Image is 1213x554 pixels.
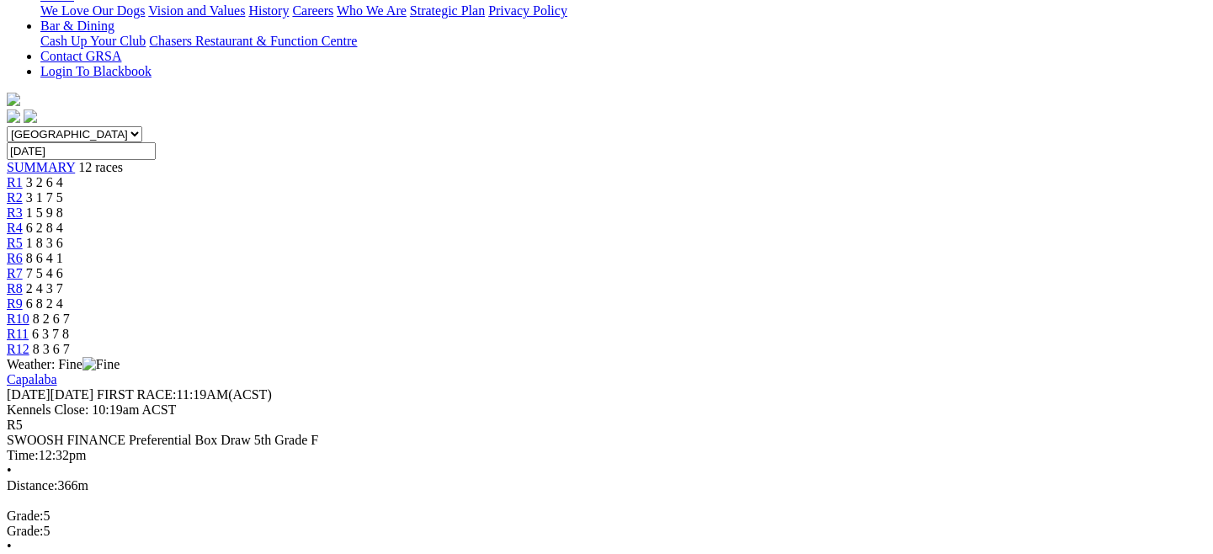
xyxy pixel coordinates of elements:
img: twitter.svg [24,109,37,123]
a: Chasers Restaurant & Function Centre [149,34,357,48]
a: SUMMARY [7,160,75,174]
a: Who We Are [337,3,407,18]
a: R11 [7,327,29,341]
span: 1 8 3 6 [26,236,63,250]
a: R8 [7,281,23,296]
span: Grade: [7,524,44,538]
a: Cash Up Your Club [40,34,146,48]
input: Select date [7,142,156,160]
span: FIRST RACE: [97,387,176,402]
span: 1 5 9 8 [26,205,63,220]
a: Contact GRSA [40,49,121,63]
a: R9 [7,296,23,311]
span: 6 2 8 4 [26,221,63,235]
span: Distance: [7,478,57,493]
div: 5 [7,524,1206,539]
span: 8 3 6 7 [33,342,70,356]
span: 6 8 2 4 [26,296,63,311]
span: 6 3 7 8 [32,327,69,341]
img: facebook.svg [7,109,20,123]
div: About [40,3,1206,19]
span: [DATE] [7,387,93,402]
span: 7 5 4 6 [26,266,63,280]
a: R1 [7,175,23,189]
a: Privacy Policy [488,3,567,18]
span: R5 [7,418,23,432]
a: R7 [7,266,23,280]
span: 8 6 4 1 [26,251,63,265]
img: Fine [82,357,120,372]
div: 5 [7,509,1206,524]
div: 12:32pm [7,448,1206,463]
span: 8 2 6 7 [33,312,70,326]
a: Strategic Plan [410,3,485,18]
div: 366m [7,478,1206,493]
a: R4 [7,221,23,235]
a: R12 [7,342,29,356]
span: [DATE] [7,387,51,402]
a: R6 [7,251,23,265]
span: 12 races [78,160,123,174]
span: 3 1 7 5 [26,190,63,205]
div: Bar & Dining [40,34,1206,49]
div: Kennels Close: 10:19am ACST [7,402,1206,418]
a: We Love Our Dogs [40,3,145,18]
span: Weather: Fine [7,357,120,371]
span: Grade: [7,509,44,523]
span: • [7,463,12,477]
a: Bar & Dining [40,19,114,33]
img: logo-grsa-white.png [7,93,20,106]
a: Login To Blackbook [40,64,152,78]
a: R5 [7,236,23,250]
span: Time: [7,448,39,462]
a: History [248,3,289,18]
span: 3 2 6 4 [26,175,63,189]
a: R10 [7,312,29,326]
span: 11:19AM(ACST) [97,387,272,402]
span: • [7,539,12,553]
a: R3 [7,205,23,220]
span: 2 4 3 7 [26,281,63,296]
div: SWOOSH FINANCE Preferential Box Draw 5th Grade F [7,433,1206,448]
a: R2 [7,190,23,205]
a: Vision and Values [148,3,245,18]
a: Careers [292,3,333,18]
a: Capalaba [7,372,57,386]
